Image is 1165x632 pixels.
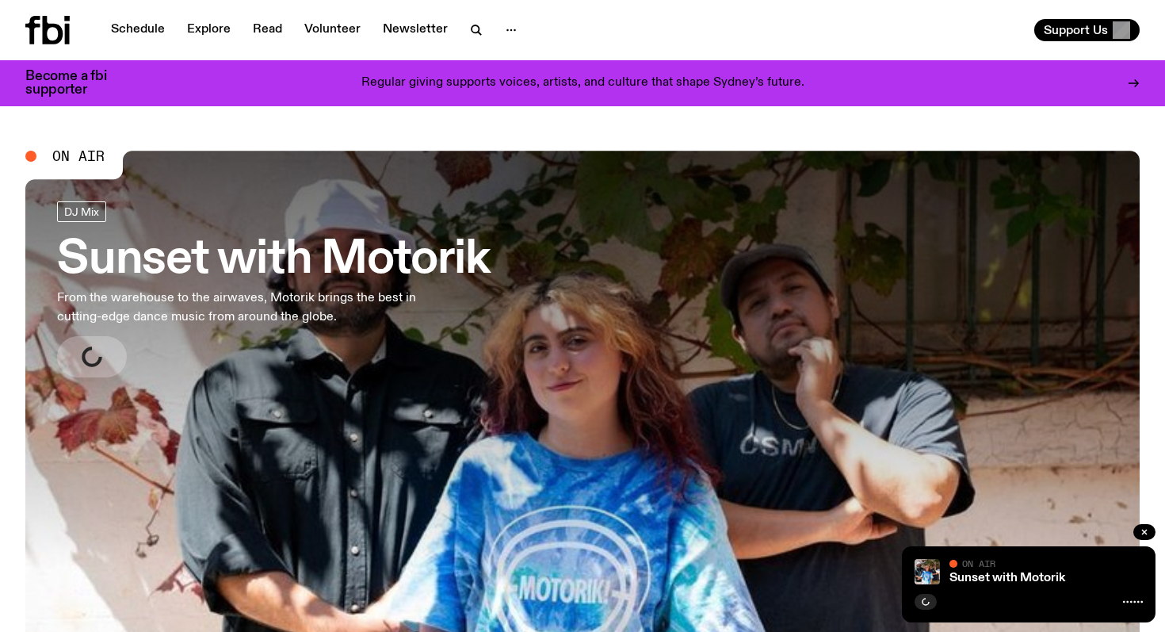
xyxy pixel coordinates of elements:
img: Andrew, Reenie, and Pat stand in a row, smiling at the camera, in dappled light with a vine leafe... [915,559,940,584]
a: Read [243,19,292,41]
span: Support Us [1044,23,1108,37]
a: Sunset with Motorik [949,572,1065,584]
p: Regular giving supports voices, artists, and culture that shape Sydney’s future. [361,76,804,90]
span: On Air [52,149,105,163]
h3: Become a fbi supporter [25,70,127,97]
button: Support Us [1034,19,1140,41]
h3: Sunset with Motorik [57,238,489,282]
a: DJ Mix [57,201,106,222]
a: Volunteer [295,19,370,41]
a: Sunset with MotorikFrom the warehouse to the airwaves, Motorik brings the best in cutting-edge da... [57,201,489,377]
span: DJ Mix [64,205,99,217]
a: Newsletter [373,19,457,41]
a: Explore [178,19,240,41]
span: On Air [962,558,995,569]
a: Schedule [101,19,174,41]
p: From the warehouse to the airwaves, Motorik brings the best in cutting-edge dance music from arou... [57,289,463,327]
